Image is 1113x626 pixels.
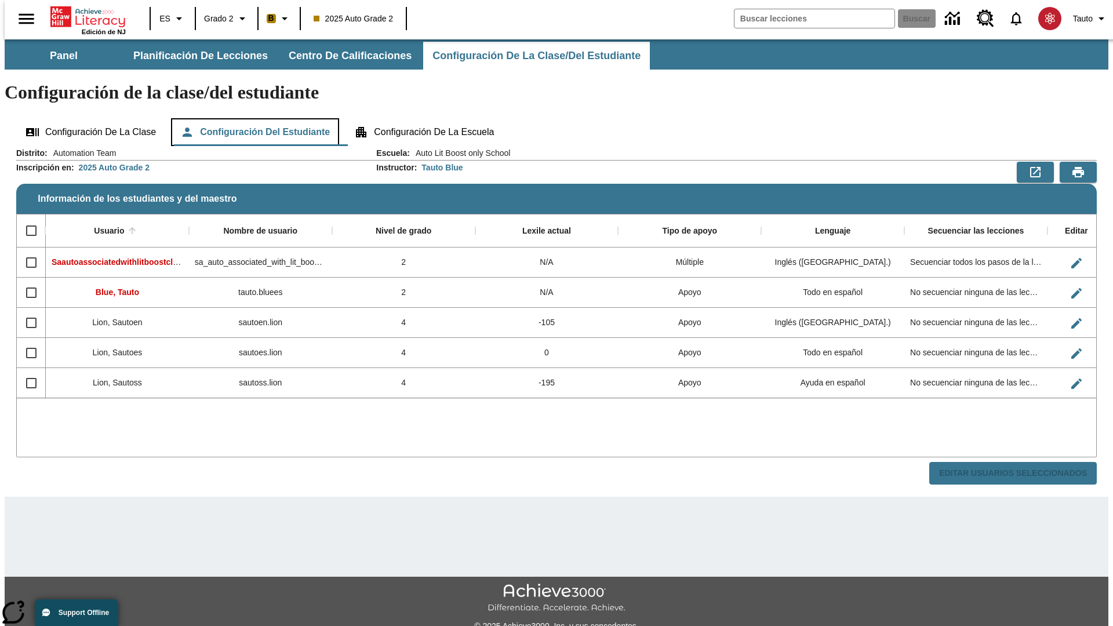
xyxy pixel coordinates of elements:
div: Nivel de grado [376,226,431,236]
div: Nombre de usuario [223,226,297,236]
div: Todo en español [761,278,904,308]
span: Lion, Sautoen [92,318,142,327]
a: Centro de información [938,3,970,35]
div: Apoyo [618,338,761,368]
div: sautoen.lion [189,308,332,338]
button: Editar Usuario [1065,342,1088,365]
span: Grado 2 [204,13,234,25]
button: Panel [6,42,122,70]
button: Escoja un nuevo avatar [1031,3,1068,34]
img: avatar image [1038,7,1061,30]
button: Editar Usuario [1065,252,1088,275]
span: Lion, Sautoss [93,378,142,387]
div: Tauto Blue [421,162,463,173]
div: No secuenciar ninguna de las lecciones [904,308,1047,338]
h2: Distrito : [16,148,48,158]
div: Lexile actual [522,226,571,236]
button: Grado: Grado 2, Elige un grado [199,8,254,29]
span: Lion, Sautoes [93,348,143,357]
span: Información de los estudiantes y del maestro [38,194,237,204]
span: Automation Team [48,147,117,159]
span: Saautoassociatedwithlitboostcl, Saautoassociatedwithlitboostcl [52,257,299,267]
div: Configuración de la clase/del estudiante [16,118,1097,146]
div: Todo en español [761,338,904,368]
span: Support Offline [59,609,109,617]
button: Exportar a CSV [1017,162,1054,183]
button: Configuración de la escuela [345,118,503,146]
div: -195 [475,368,619,398]
span: Planificación de lecciones [133,49,268,63]
div: 2 [332,278,475,308]
span: Centro de calificaciones [289,49,412,63]
div: Apoyo [618,278,761,308]
button: Vista previa de impresión [1060,162,1097,183]
div: Portada [50,4,126,35]
div: Apoyo [618,368,761,398]
span: 2025 Auto Grade 2 [314,13,394,25]
img: Achieve3000 Differentiate Accelerate Achieve [488,584,625,613]
button: Editar Usuario [1065,312,1088,335]
div: No secuenciar ninguna de las lecciones [904,368,1047,398]
div: Información de los estudiantes y del maestro [16,147,1097,485]
div: 2025 Auto Grade 2 [79,162,150,173]
button: Configuración de la clase [16,118,165,146]
button: Editar Usuario [1065,282,1088,305]
span: Panel [50,49,78,63]
div: N/A [475,248,619,278]
div: No secuenciar ninguna de las lecciones [904,278,1047,308]
div: 0 [475,338,619,368]
a: Portada [50,5,126,28]
div: sautoss.lion [189,368,332,398]
div: Subbarra de navegación [5,42,651,70]
span: Tauto [1073,13,1093,25]
div: Tipo de apoyo [662,226,717,236]
div: sautoes.lion [189,338,332,368]
div: Inglés (EE. UU.) [761,248,904,278]
div: N/A [475,278,619,308]
span: Edición de NJ [82,28,126,35]
div: sa_auto_associated_with_lit_boost_classes [189,248,332,278]
div: Editar [1065,226,1088,236]
span: Configuración de la clase/del estudiante [432,49,641,63]
div: Apoyo [618,308,761,338]
div: 4 [332,308,475,338]
span: ES [159,13,170,25]
button: Lenguaje: ES, Selecciona un idioma [154,8,191,29]
div: Múltiple [618,248,761,278]
button: Planificación de lecciones [124,42,277,70]
span: Blue, Tauto [96,287,139,297]
input: Buscar campo [734,9,894,28]
div: 2 [332,248,475,278]
a: Notificaciones [1001,3,1031,34]
div: 4 [332,368,475,398]
button: Abrir el menú lateral [9,2,43,36]
span: B [268,11,274,26]
button: Boost El color de la clase es anaranjado claro. Cambiar el color de la clase. [262,8,296,29]
h2: Instructor : [376,163,417,173]
div: Inglés (EE. UU.) [761,308,904,338]
div: -105 [475,308,619,338]
h1: Configuración de la clase/del estudiante [5,82,1108,103]
div: Secuenciar todos los pasos de la lección [904,248,1047,278]
span: Auto Lit Boost only School [410,147,510,159]
button: Centro de calificaciones [279,42,421,70]
button: Configuración del estudiante [171,118,339,146]
a: Centro de recursos, Se abrirá en una pestaña nueva. [970,3,1001,34]
div: No secuenciar ninguna de las lecciones [904,338,1047,368]
div: Ayuda en español [761,368,904,398]
button: Perfil/Configuración [1068,8,1113,29]
div: Secuenciar las lecciones [928,226,1024,236]
div: Usuario [94,226,124,236]
div: Lenguaje [815,226,850,236]
button: Configuración de la clase/del estudiante [423,42,650,70]
button: Editar Usuario [1065,372,1088,395]
h2: Inscripción en : [16,163,74,173]
div: tauto.bluees [189,278,332,308]
div: 4 [332,338,475,368]
div: Subbarra de navegación [5,39,1108,70]
button: Support Offline [35,599,118,626]
h2: Escuela : [376,148,410,158]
